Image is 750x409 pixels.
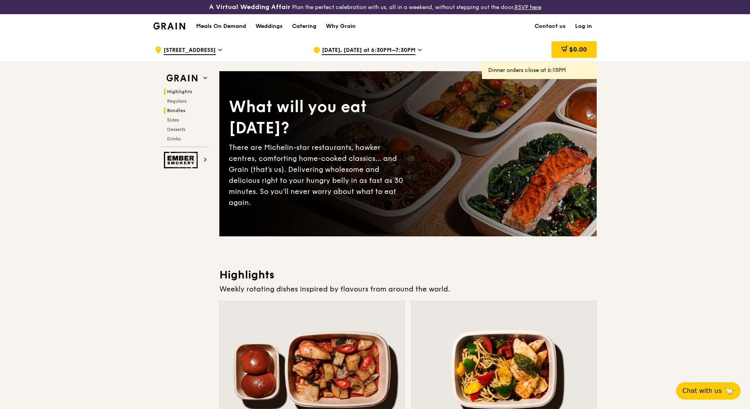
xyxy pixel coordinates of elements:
div: There are Michelin-star restaurants, hawker centres, comforting home-cooked classics… and Grain (... [229,142,408,208]
a: Weddings [251,15,287,38]
a: Why Grain [321,15,360,38]
a: Catering [287,15,321,38]
a: Log in [570,15,597,38]
span: Bundles [167,108,186,113]
span: Chat with us [682,386,722,396]
a: GrainGrain [153,14,185,37]
span: [DATE], [DATE] at 6:30PM–7:30PM [322,46,415,55]
img: Grain web logo [164,71,200,85]
h3: Highlights [219,268,597,282]
span: Highlights [167,89,192,94]
span: 🦙 [725,386,734,396]
div: Weekly rotating dishes inspired by flavours from around the world. [219,284,597,295]
div: Catering [292,15,316,38]
button: Chat with us🦙 [676,382,741,400]
div: Dinner orders close at 6:15PM [488,66,590,74]
span: Drinks [167,136,180,142]
a: Contact us [530,15,570,38]
a: RSVP here [515,4,541,11]
div: Plan the perfect celebration with us, all in a weekend, without stepping out the door. [149,3,601,11]
div: What will you eat [DATE]? [229,96,408,139]
span: Sides [167,117,179,123]
div: Why Grain [326,15,356,38]
img: Grain [153,22,185,29]
div: Weddings [256,15,283,38]
h1: Meals On Demand [196,22,246,30]
span: $0.00 [569,46,587,53]
img: Ember Smokery web logo [164,152,200,168]
span: Regulars [167,98,186,104]
h3: A Virtual Wedding Affair [209,3,290,11]
span: Desserts [167,127,185,132]
span: [STREET_ADDRESS] [164,46,216,55]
